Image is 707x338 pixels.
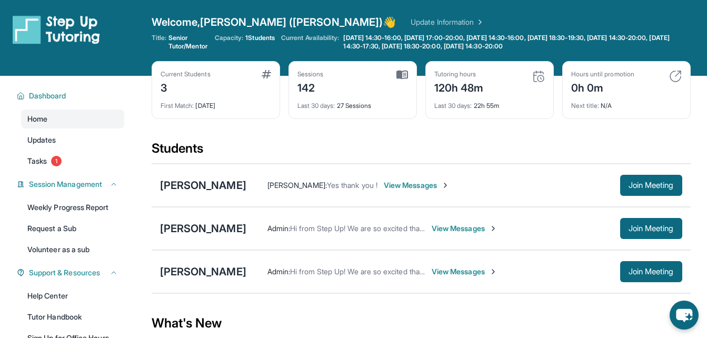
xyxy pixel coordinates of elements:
[161,78,211,95] div: 3
[297,78,324,95] div: 142
[629,182,674,188] span: Join Meeting
[571,78,634,95] div: 0h 0m
[441,181,450,190] img: Chevron-Right
[21,286,124,305] a: Help Center
[25,267,118,278] button: Support & Resources
[51,156,62,166] span: 1
[267,181,327,190] span: [PERSON_NAME] :
[13,15,100,44] img: logo
[21,131,124,150] a: Updates
[571,70,634,78] div: Hours until promotion
[160,264,246,279] div: [PERSON_NAME]
[21,110,124,128] a: Home
[21,240,124,259] a: Volunteer as a sub
[27,135,56,145] span: Updates
[341,34,690,51] a: [DATE] 14:30-16:00, [DATE] 17:00-20:00, [DATE] 14:30-16:00, [DATE] 18:30-19:30, [DATE] 14:30-20:0...
[245,34,275,42] span: 1 Students
[434,95,545,110] div: 22h 55m
[152,140,691,163] div: Students
[297,70,324,78] div: Sessions
[629,225,674,232] span: Join Meeting
[434,102,472,110] span: Last 30 days :
[343,34,688,51] span: [DATE] 14:30-16:00, [DATE] 17:00-20:00, [DATE] 14:30-16:00, [DATE] 18:30-19:30, [DATE] 14:30-20:0...
[21,152,124,171] a: Tasks1
[669,70,682,83] img: card
[27,114,47,124] span: Home
[161,102,194,110] span: First Match :
[384,180,450,191] span: View Messages
[29,267,100,278] span: Support & Resources
[29,179,102,190] span: Session Management
[161,70,211,78] div: Current Students
[152,15,396,29] span: Welcome, [PERSON_NAME] ([PERSON_NAME]) 👋
[411,17,484,27] a: Update Information
[21,307,124,326] a: Tutor Handbook
[297,102,335,110] span: Last 30 days :
[160,221,246,236] div: [PERSON_NAME]
[489,224,497,233] img: Chevron-Right
[25,179,118,190] button: Session Management
[532,70,545,83] img: card
[281,34,339,51] span: Current Availability:
[432,266,497,277] span: View Messages
[27,156,47,166] span: Tasks
[571,95,682,110] div: N/A
[670,301,699,330] button: chat-button
[160,178,246,193] div: [PERSON_NAME]
[620,175,682,196] button: Join Meeting
[297,95,408,110] div: 27 Sessions
[267,224,290,233] span: Admin :
[620,261,682,282] button: Join Meeting
[25,91,118,101] button: Dashboard
[396,70,408,79] img: card
[629,269,674,275] span: Join Meeting
[168,34,208,51] span: Senior Tutor/Mentor
[267,267,290,276] span: Admin :
[215,34,244,42] span: Capacity:
[434,78,484,95] div: 120h 48m
[262,70,271,78] img: card
[152,34,166,51] span: Title:
[474,17,484,27] img: Chevron Right
[432,223,497,234] span: View Messages
[21,198,124,217] a: Weekly Progress Report
[21,219,124,238] a: Request a Sub
[489,267,497,276] img: Chevron-Right
[29,91,66,101] span: Dashboard
[620,218,682,239] button: Join Meeting
[571,102,600,110] span: Next title :
[327,181,377,190] span: Yes thank you !
[434,70,484,78] div: Tutoring hours
[161,95,271,110] div: [DATE]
